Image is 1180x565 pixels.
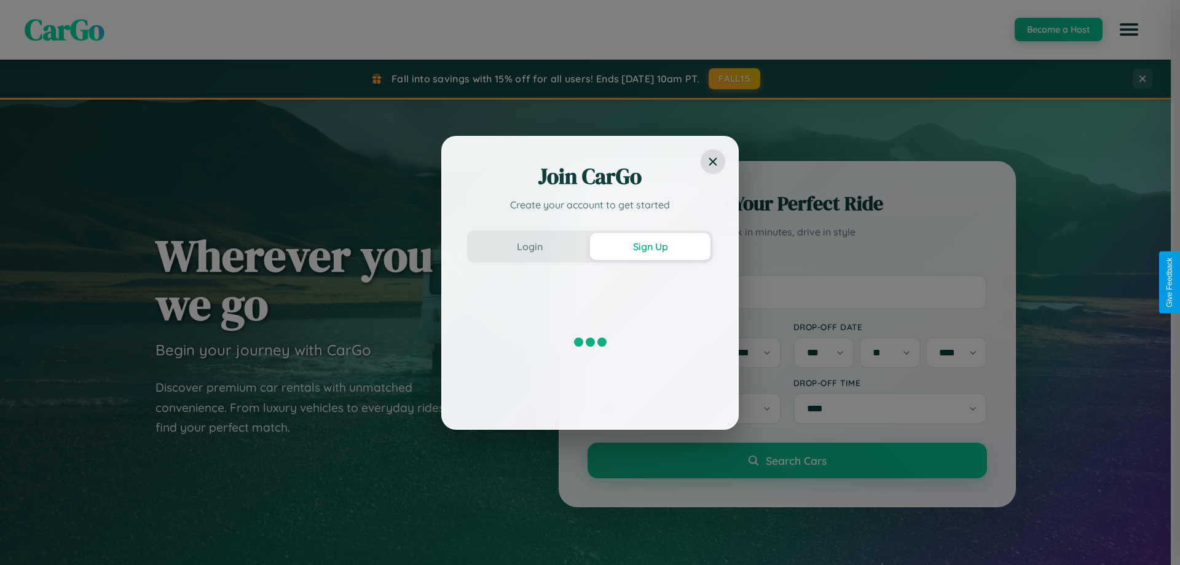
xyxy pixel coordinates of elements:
h2: Join CarGo [467,162,713,191]
button: Login [470,233,590,260]
iframe: Intercom live chat [12,523,42,553]
p: Create your account to get started [467,197,713,212]
button: Sign Up [590,233,710,260]
div: Give Feedback [1165,258,1174,307]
